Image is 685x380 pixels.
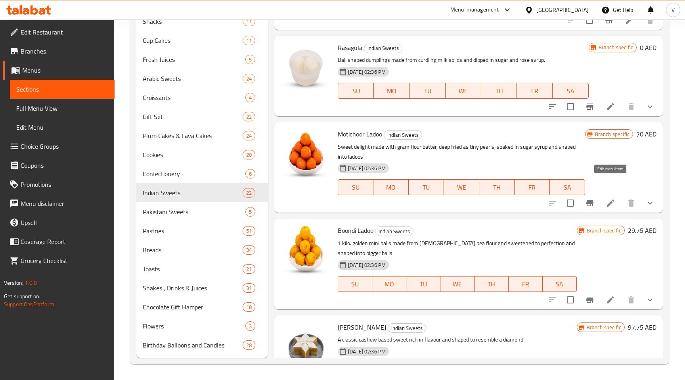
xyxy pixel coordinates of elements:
[10,80,115,99] a: Sections
[580,290,599,309] button: Branch-specific-item
[136,145,268,164] div: Cookies20
[599,11,618,30] button: Branch-specific-item
[143,112,243,121] div: Gift Set
[143,74,243,83] span: Arabic Sweets
[384,131,422,140] span: Indian Sweets
[143,245,243,255] div: Breads
[246,322,255,330] span: 3
[3,42,115,61] a: Branches
[556,85,585,97] span: SA
[338,335,577,345] p: A classic cashew based sweet rich in flavour and shaped to resemble a diamond
[10,99,115,118] a: Full Menu View
[143,188,243,198] span: Indian Sweets
[377,182,406,193] span: MO
[143,150,243,159] div: Cookies
[580,97,599,116] button: Branch-specific-item
[581,12,598,29] span: Select to update
[21,180,108,189] span: Promotions
[3,23,115,42] a: Edit Restaurant
[341,85,371,97] span: SU
[580,194,599,213] button: Branch-specific-item
[246,94,255,102] span: 4
[21,199,108,208] span: Menu disclaimer
[281,322,331,372] img: Kaju Katli
[512,278,540,290] span: FR
[562,292,579,308] span: Select to update
[10,118,115,137] a: Edit Menu
[553,182,582,193] span: SA
[243,75,255,83] span: 24
[479,179,515,195] button: TH
[143,283,243,293] span: Shakes , Drinks & Juices
[484,85,514,97] span: TH
[143,36,243,45] div: Cup Cakes
[345,348,389,355] span: [DATE] 02:36 PM
[243,18,255,25] span: 11
[21,46,108,56] span: Branches
[16,104,108,113] span: Full Menu View
[338,128,382,140] span: Motichoor Ladoo
[444,179,479,195] button: WE
[622,194,641,213] button: delete
[622,290,641,309] button: delete
[543,97,562,116] button: sort-choices
[243,131,255,140] div: items
[143,302,243,312] span: Chocolate Gift Hamper
[449,85,478,97] span: WE
[592,131,633,138] span: Branch specific
[4,278,23,288] span: Version:
[143,226,243,236] span: Pastries
[143,17,243,26] div: Snacks
[520,85,549,97] span: FR
[21,256,108,265] span: Grocery Checklist
[143,93,245,102] span: Croissants
[243,150,255,159] div: items
[143,131,243,140] div: Plum Cakes & Lava Cakes
[338,225,373,236] span: Boondi Ladoo
[243,227,255,235] span: 51
[444,278,471,290] span: WE
[672,6,675,14] span: V
[16,84,108,94] span: Sections
[243,265,255,273] span: 21
[338,321,386,333] span: [PERSON_NAME]
[338,142,585,162] p: Sweet delight made with gram flour batter, deep fried as tiny pearls, soaked in sugar syrup and s...
[372,276,406,292] button: MO
[595,44,636,51] span: Branch specific
[345,165,389,172] span: [DATE] 02:36 PM
[243,340,255,350] div: items
[136,107,268,126] div: Gift Set22
[543,276,577,292] button: SA
[143,340,243,350] span: Birthday Balloons and Candles
[143,264,243,274] span: Toasts
[338,238,577,258] p: 1 kilo. golden mini balls made from [DEMOGRAPHIC_DATA] pea flour and sweetened to perfection and ...
[243,113,255,121] span: 22
[243,303,255,311] span: 18
[243,36,255,45] div: items
[243,74,255,83] div: items
[136,202,268,221] div: Pakistani Sweets5
[640,42,656,53] h6: 0 AED
[409,179,444,195] button: TU
[136,336,268,355] div: Birthday Balloons and Candles28
[243,246,255,254] span: 34
[409,278,437,290] span: TU
[136,240,268,259] div: Breads34
[584,227,624,234] span: Branch specific
[628,322,656,333] h6: 97.75 AED
[3,137,115,156] a: Choice Groups
[136,88,268,107] div: Croissants4
[22,65,108,75] span: Menus
[345,261,389,269] span: [DATE] 02:36 PM
[243,151,255,159] span: 20
[143,207,245,217] span: Pakistani Sweets
[281,42,331,93] img: Rasagula
[3,232,115,251] a: Coverage Report
[546,278,574,290] span: SA
[143,169,245,178] span: Confectionery
[406,276,440,292] button: TU
[413,85,442,97] span: TU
